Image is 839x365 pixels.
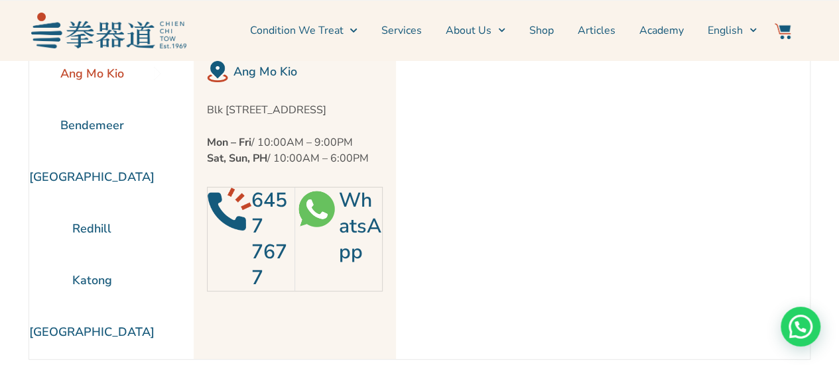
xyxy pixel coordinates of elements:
img: Website Icon-03 [775,23,791,39]
a: About Us [446,14,505,47]
strong: Mon – Fri [207,135,251,150]
p: Blk [STREET_ADDRESS] [207,102,383,118]
h2: Ang Mo Kio [233,62,383,81]
strong: Sat, Sun, PH [207,151,267,166]
nav: Menu [193,14,757,47]
a: Shop [529,14,554,47]
a: Condition We Treat [249,14,357,47]
a: English [708,14,757,47]
a: WhatsApp [338,187,381,266]
a: Academy [639,14,684,47]
span: English [708,23,743,38]
a: Services [381,14,422,47]
a: 6457 7677 [251,187,287,291]
p: / 10:00AM – 9:00PM / 10:00AM – 6:00PM [207,134,383,166]
a: Articles [578,14,615,47]
iframe: Chien Chi Tow Healthcare Ang Mo Kio [396,48,771,359]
